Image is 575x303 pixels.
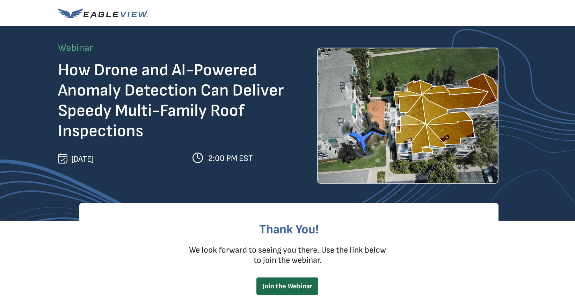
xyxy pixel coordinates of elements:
[259,222,319,237] span: Thank You!
[256,277,318,295] a: Join the Webinar
[71,154,94,164] span: [DATE]
[58,60,284,141] span: How Drone and AI-Powered Anomaly Detection Can Deliver Speedy Multi-Family Roof Inspections
[189,245,386,265] span: We look forward to seeing you there. Use the link below to join the webinar.
[256,282,318,290] span: Join the Webinar
[58,42,93,54] span: Webinar
[317,48,498,184] img: Drone flying over a multi-family home
[208,153,253,163] span: 2:00 PM EST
